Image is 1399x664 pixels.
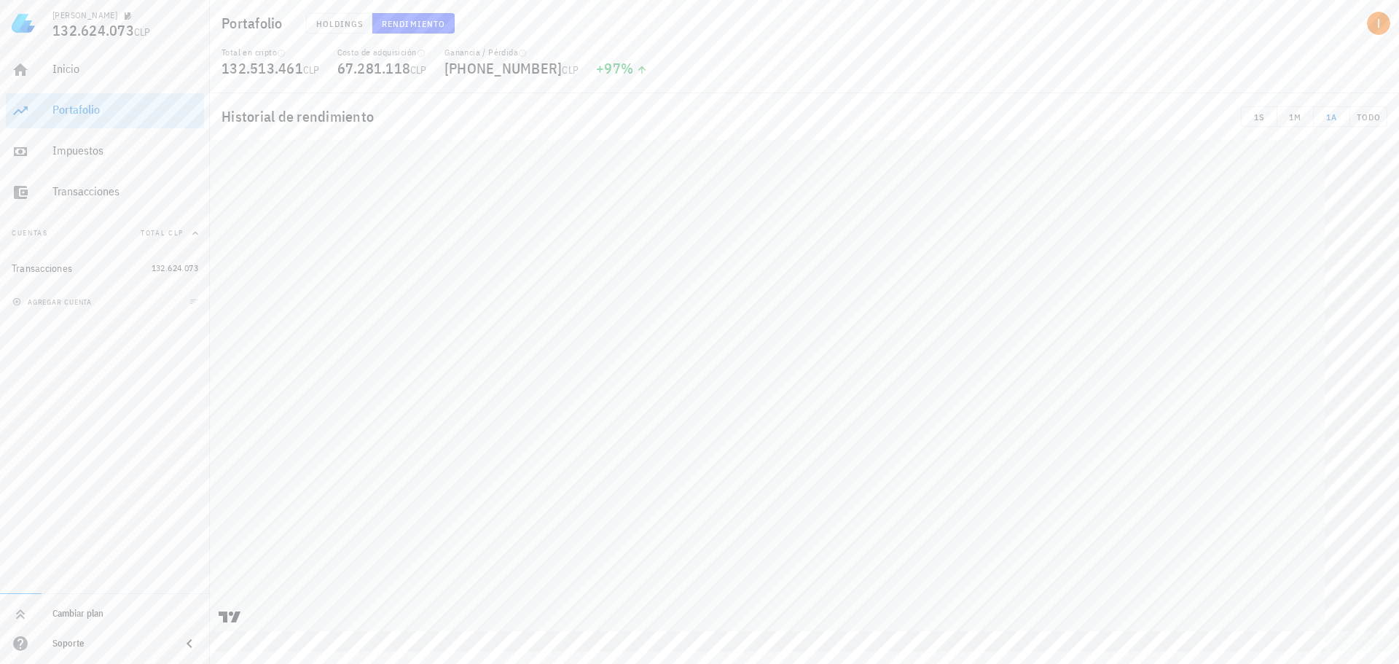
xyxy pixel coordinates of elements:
span: agregar cuenta [15,297,92,307]
span: Rendimiento [381,18,445,29]
span: 132.513.461 [222,58,303,78]
span: 1A [1320,112,1344,122]
a: Impuestos [6,134,204,169]
button: 1M [1277,106,1314,127]
button: TODO [1350,106,1387,127]
button: Holdings [306,13,373,34]
span: Holdings [316,18,364,29]
a: Transacciones [6,175,204,210]
span: 1M [1283,112,1307,122]
span: % [621,58,633,78]
a: Inicio [6,52,204,87]
div: Transacciones [12,262,72,275]
button: CuentasTotal CLP [6,216,204,251]
div: Historial de rendimiento [210,93,1399,140]
span: 132.624.073 [152,262,198,273]
a: Charting by TradingView [217,610,243,624]
button: 1S [1241,106,1277,127]
div: Cambiar plan [52,608,198,620]
div: Costo de adquisición [337,47,427,58]
div: avatar [1367,12,1390,35]
button: agregar cuenta [9,294,98,309]
span: CLP [134,26,151,39]
button: 1A [1314,106,1350,127]
span: TODO [1356,112,1381,122]
div: Total en cripto [222,47,320,58]
span: Total CLP [141,228,184,238]
div: Inicio [52,62,198,76]
span: 67.281.118 [337,58,411,78]
div: Soporte [52,638,169,649]
a: Portafolio [6,93,204,128]
span: CLP [562,63,579,77]
span: [PHONE_NUMBER] [444,58,563,78]
span: 132.624.073 [52,20,134,40]
span: CLP [410,63,427,77]
span: 1S [1247,112,1271,122]
button: Rendimiento [372,13,455,34]
div: [PERSON_NAME] [52,9,117,21]
div: +97 [596,61,648,76]
div: Transacciones [52,184,198,198]
span: CLP [303,63,320,77]
h1: Portafolio [222,12,289,35]
div: Impuestos [52,144,198,157]
div: Ganancia / Pérdida [444,47,579,58]
a: Transacciones 132.624.073 [6,251,204,286]
img: LedgiFi [12,12,35,35]
div: Portafolio [52,103,198,117]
